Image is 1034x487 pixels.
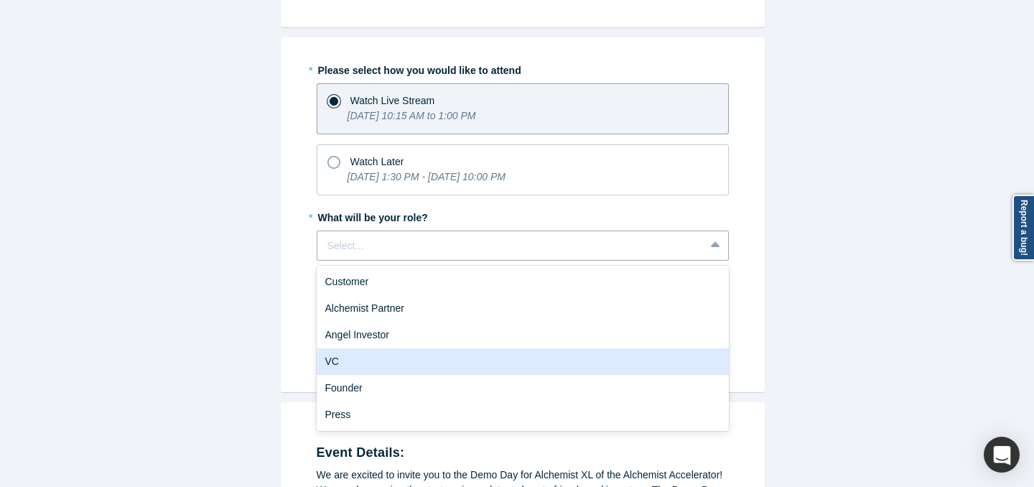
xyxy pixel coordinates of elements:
[317,58,729,78] label: Please select how you would like to attend
[317,402,729,428] div: Press
[317,445,405,460] strong: Event Details:
[350,156,404,167] span: Watch Later
[317,205,729,226] label: What will be your role?
[348,171,506,182] i: [DATE] 1:30 PM - [DATE] 10:00 PM
[317,322,729,348] div: Angel Investor
[317,468,729,483] div: We are excited to invite you to the Demo Day for Alchemist XL of the Alchemist Accelerator!
[317,348,729,375] div: VC
[317,375,729,402] div: Founder
[350,95,435,106] span: Watch Live Stream
[348,110,476,121] i: [DATE] 10:15 AM to 1:00 PM
[317,295,729,322] div: Alchemist Partner
[1012,195,1034,261] a: Report a bug!
[317,269,729,295] div: Customer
